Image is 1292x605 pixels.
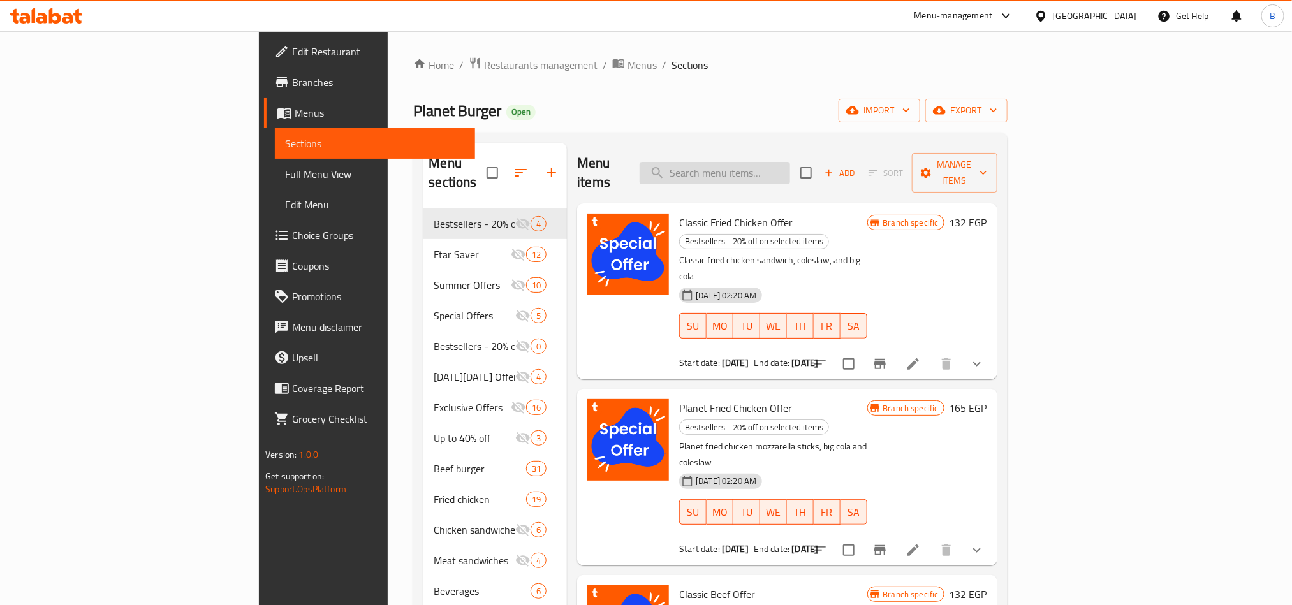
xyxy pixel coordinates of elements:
[527,402,546,414] span: 16
[707,313,733,339] button: MO
[292,44,464,59] span: Edit Restaurant
[506,106,536,117] span: Open
[950,585,987,603] h6: 132 EGP
[531,308,547,323] div: items
[292,228,464,243] span: Choice Groups
[612,57,657,73] a: Menus
[434,369,515,384] span: [DATE][DATE] Offers
[531,216,547,231] div: items
[515,430,531,446] svg: Inactive section
[275,159,474,189] a: Full Menu View
[962,535,992,565] button: show more
[707,499,733,525] button: MO
[805,349,835,379] button: sort-choices
[722,541,749,557] b: [DATE]
[434,277,511,293] div: Summer Offers
[527,463,546,475] span: 31
[264,373,474,404] a: Coverage Report
[264,312,474,342] a: Menu disclaimer
[423,331,567,361] div: Bestsellers - 20% off on selected items0
[679,234,829,249] div: Bestsellers - 20% off on selected items
[434,400,511,415] span: Exclusive Offers
[506,157,536,188] span: Sort sections
[765,503,782,521] span: WE
[526,492,547,507] div: items
[264,404,474,434] a: Grocery Checklist
[787,313,814,339] button: TH
[434,522,515,537] span: Chicken sandwiches
[950,214,987,231] h6: 132 EGP
[849,103,910,119] span: import
[679,398,792,418] span: Planet Fried Chicken Offer
[679,499,707,525] button: SU
[264,67,474,98] a: Branches
[484,57,598,73] span: Restaurants management
[531,432,546,444] span: 3
[531,583,547,599] div: items
[931,349,962,379] button: delete
[679,439,867,470] p: Planet fried chicken mozzarella sticks, big cola and coleslaw
[423,392,567,423] div: Exclusive Offers16
[793,159,819,186] span: Select section
[515,216,531,231] svg: Inactive section
[434,369,515,384] div: Black Friday Offers
[906,356,921,372] a: Edit menu item
[434,247,511,262] span: Ftar Saver
[962,349,992,379] button: show more
[765,317,782,335] span: WE
[434,308,515,323] div: Special Offers
[925,99,1008,122] button: export
[819,317,835,335] span: FR
[628,57,657,73] span: Menus
[526,400,547,415] div: items
[792,503,809,521] span: TH
[292,350,464,365] span: Upsell
[531,585,546,597] span: 6
[846,503,862,521] span: SA
[434,461,526,476] div: Beef burger
[679,419,829,435] div: Bestsellers - 20% off on selected items
[679,541,720,557] span: Start date:
[760,499,787,525] button: WE
[835,351,862,377] span: Select to update
[515,522,531,537] svg: Inactive section
[914,8,993,24] div: Menu-management
[265,481,346,497] a: Support.OpsPlatform
[865,349,895,379] button: Branch-specific-item
[527,493,546,506] span: 19
[712,503,728,521] span: MO
[264,98,474,128] a: Menus
[587,399,669,481] img: Planet Fried Chicken Offer
[680,420,828,435] span: Bestsellers - 20% off on selected items
[264,251,474,281] a: Coupons
[722,354,749,371] b: [DATE]
[299,446,319,463] span: 1.0.0
[526,247,547,262] div: items
[515,553,531,568] svg: Inactive section
[814,499,841,525] button: FR
[423,514,567,545] div: Chicken sandwiches6
[754,541,789,557] span: End date:
[835,537,862,564] span: Select to update
[672,57,708,73] span: Sections
[434,216,515,231] span: Bestsellers - 20% off on selected items
[423,208,567,239] div: Bestsellers - 20% off on selected items4
[423,545,567,576] div: Meat sandwiches4
[531,340,546,353] span: 0
[878,402,944,414] span: Branch specific
[814,313,841,339] button: FR
[285,136,464,151] span: Sections
[640,162,790,184] input: search
[292,381,464,396] span: Coverage Report
[526,461,547,476] div: items
[292,319,464,335] span: Menu disclaimer
[423,423,567,453] div: Up to 40% off3
[841,313,867,339] button: SA
[712,317,728,335] span: MO
[865,535,895,565] button: Branch-specific-item
[531,310,546,322] span: 5
[531,369,547,384] div: items
[662,57,666,73] li: /
[292,258,464,273] span: Coupons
